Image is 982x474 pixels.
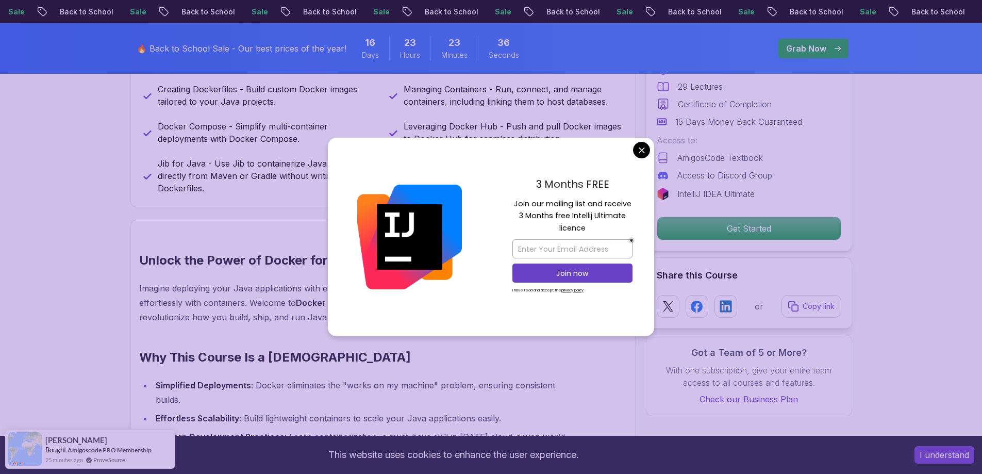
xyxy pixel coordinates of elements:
img: jetbrains logo [657,188,669,200]
strong: Modern Development Practices [156,432,285,442]
a: ProveSource [93,455,125,464]
a: Check our Business Plan [657,393,841,405]
p: Docker Compose - Simplify multi-container deployments with Docker Compose. [158,120,377,145]
span: 16 Days [365,36,375,50]
li: : Docker eliminates the "works on my machine" problem, ensuring consistent builds. [153,378,578,407]
span: Seconds [489,50,519,60]
p: Back to School [773,7,843,17]
a: Amigoscode PRO Membership [68,446,152,454]
p: Back to School [894,7,964,17]
p: Copy link [803,301,835,312]
li: : Build lightweight containers to scale your Java applications easily. [153,411,578,426]
p: Imagine deploying your Java applications with ease, ensuring consistency across all environments,... [139,281,578,324]
p: Sale [356,7,389,17]
span: 23 Minutes [448,36,460,50]
span: Days [362,50,379,60]
p: 29 Lectures [678,80,723,93]
p: or [755,300,763,313]
p: Access to: [657,134,841,146]
p: Jib for Java - Use Jib to containerize Java applications directly from Maven or Gradle without wr... [158,157,377,194]
p: Back to School [164,7,235,17]
p: Creating Dockerfiles - Build custom Docker images tailored to your Java projects. [158,83,377,108]
p: Back to School [408,7,478,17]
p: Sale [721,7,754,17]
span: 25 minutes ago [45,455,83,464]
p: 15 Days Money Back Guaranteed [675,116,802,128]
span: Hours [400,50,420,60]
strong: Docker for Java Developers [296,298,411,308]
button: Get Started [657,217,841,240]
p: Sale [478,7,511,17]
span: Bought [45,446,66,454]
h2: Share this Course [657,268,841,283]
p: With one subscription, give your entire team access to all courses and features. [657,364,841,389]
p: Managing Containers - Run, connect, and manage containers, including linking them to host databases. [404,83,623,108]
button: Accept cookies [914,446,974,464]
strong: Simplified Deployments [156,380,251,390]
p: 🔥 Back to School Sale - Our best prices of the year! [137,42,346,55]
h2: Why This Course Is a [DEMOGRAPHIC_DATA] [139,349,578,366]
li: : Learn containerization, a must-have skill in [DATE] cloud-driven world. [153,430,578,444]
p: Sale [600,7,633,17]
p: Certificate of Completion [678,98,772,110]
p: Sale [843,7,876,17]
p: Leveraging Docker Hub - Push and pull Docker images to Docker Hub for seamless distribution. [404,120,623,145]
p: Grab Now [786,42,826,55]
button: Copy link [781,295,841,318]
h2: Unlock the Power of Docker for Java Development [139,252,578,269]
div: This website uses cookies to enhance the user experience. [8,444,899,466]
p: Back to School [286,7,356,17]
p: Back to School [651,7,721,17]
strong: Effortless Scalability [156,413,239,423]
p: Access to Discord Group [677,169,772,182]
span: 36 Seconds [497,36,510,50]
p: Sale [113,7,146,17]
p: Sale [235,7,268,17]
span: [PERSON_NAME] [45,436,107,445]
img: provesource social proof notification image [8,432,42,466]
p: IntelliJ IDEA Ultimate [677,188,755,200]
span: 23 Hours [404,36,416,50]
p: AmigosCode Textbook [677,152,763,164]
p: Back to School [529,7,600,17]
p: Back to School [43,7,113,17]
h3: Got a Team of 5 or More? [657,346,841,360]
span: Minutes [441,50,468,60]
